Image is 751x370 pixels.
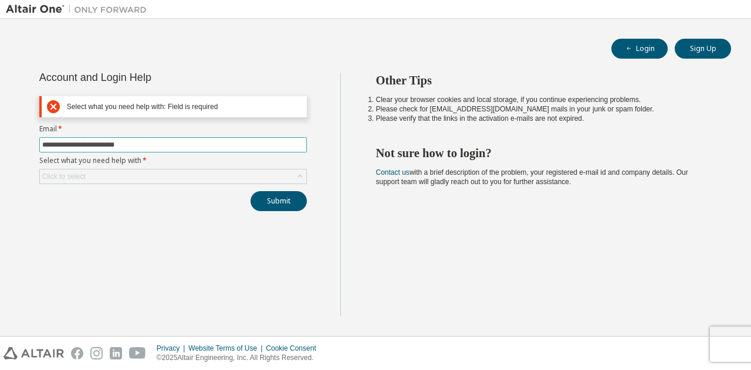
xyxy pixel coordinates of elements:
[376,168,410,176] a: Contact us
[157,353,323,363] p: © 2025 Altair Engineering, Inc. All Rights Reserved.
[376,114,711,123] li: Please verify that the links in the activation e-mails are not expired.
[376,104,711,114] li: Please check for [EMAIL_ADDRESS][DOMAIN_NAME] mails in your junk or spam folder.
[71,347,83,359] img: facebook.svg
[376,168,688,186] span: with a brief description of the problem, your registered e-mail id and company details. Our suppo...
[39,156,307,165] label: Select what you need help with
[40,169,306,184] div: Click to select
[675,39,731,59] button: Sign Up
[376,95,711,104] li: Clear your browser cookies and local storage, if you continue experiencing problems.
[611,39,668,59] button: Login
[67,103,302,111] div: Select what you need help with: Field is required
[376,145,711,161] h2: Not sure how to login?
[251,191,307,211] button: Submit
[90,347,103,359] img: instagram.svg
[157,344,188,353] div: Privacy
[266,344,323,353] div: Cookie Consent
[129,347,146,359] img: youtube.svg
[376,73,711,88] h2: Other Tips
[39,124,307,134] label: Email
[6,4,153,15] img: Altair One
[4,347,64,359] img: altair_logo.svg
[188,344,266,353] div: Website Terms of Use
[42,172,86,181] div: Click to select
[39,73,253,82] div: Account and Login Help
[110,347,122,359] img: linkedin.svg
